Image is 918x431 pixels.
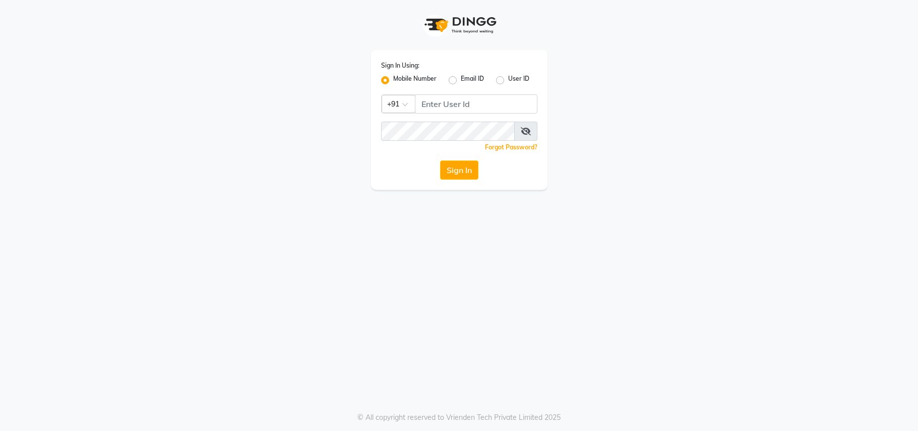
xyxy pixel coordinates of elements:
[381,61,419,70] label: Sign In Using:
[461,74,484,86] label: Email ID
[381,122,515,141] input: Username
[508,74,529,86] label: User ID
[415,94,537,114] input: Username
[485,143,537,151] a: Forgot Password?
[440,160,478,180] button: Sign In
[419,10,500,40] img: logo1.svg
[393,74,437,86] label: Mobile Number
